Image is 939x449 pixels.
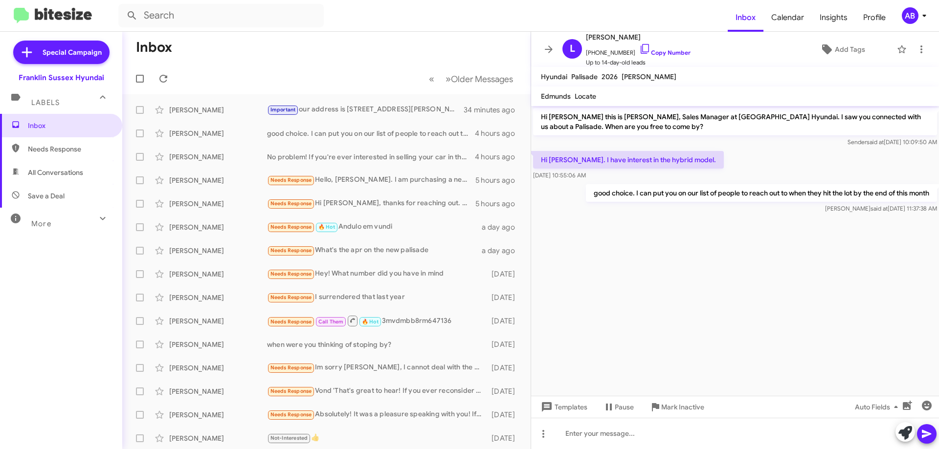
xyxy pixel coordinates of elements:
span: Important [270,107,296,113]
button: Templates [531,398,595,416]
div: our address is [STREET_ADDRESS][PERSON_NAME]. not at the moment just the emotronic gray currently [267,104,464,115]
div: 4 hours ago [475,152,523,162]
span: Auto Fields [855,398,902,416]
span: Inbox [28,121,111,130]
a: Copy Number [639,49,691,56]
div: [PERSON_NAME] [169,433,267,443]
span: Needs Response [270,200,312,207]
span: Needs Response [270,177,312,183]
div: [DATE] [487,363,523,373]
div: [PERSON_NAME] [169,222,267,232]
button: Next [440,69,519,89]
span: Needs Response [270,224,312,230]
div: [PERSON_NAME] [169,410,267,420]
p: Hi [PERSON_NAME]. I have interest in the hybrid model. [533,151,724,169]
span: Mark Inactive [661,398,704,416]
span: L [570,41,575,57]
span: Needs Response [270,271,312,277]
span: Pause [615,398,634,416]
div: a day ago [482,222,523,232]
span: Needs Response [270,247,312,254]
span: Older Messages [451,74,513,85]
span: Needs Response [28,144,111,154]
a: Calendar [763,3,812,32]
span: Labels [31,98,60,107]
span: Locate [575,92,596,101]
span: [PHONE_NUMBER] [586,43,691,58]
span: 🔥 Hot [318,224,335,230]
span: 🔥 Hot [362,319,379,325]
div: [PERSON_NAME] [169,269,267,279]
span: Needs Response [270,364,312,371]
button: Auto Fields [847,398,910,416]
div: good choice. I can put you on our list of people to reach out to when they hit the lot by the end... [267,128,475,138]
div: [DATE] [487,269,523,279]
span: Needs Response [270,294,312,300]
div: Hi [PERSON_NAME], thanks for reaching out. Not seriously looking at the moment, just starting to ... [267,198,475,209]
div: 4 hours ago [475,128,523,138]
span: Hyundai [541,72,567,81]
span: Save a Deal [28,191,65,201]
span: More [31,219,51,228]
div: Franklin Sussex Hyundai [19,73,104,83]
button: Pause [595,398,642,416]
span: 2026 [602,72,618,81]
span: Palisade [571,72,598,81]
span: Needs Response [270,388,312,394]
h1: Inbox [136,40,172,55]
div: [PERSON_NAME] [169,105,267,115]
span: [PERSON_NAME] [586,31,691,43]
div: 5 hours ago [475,175,523,185]
div: [DATE] [487,433,523,443]
span: Add Tags [835,41,865,58]
div: [PERSON_NAME] [169,152,267,162]
span: Templates [539,398,587,416]
span: Not-Interested [270,435,308,441]
div: [DATE] [487,410,523,420]
span: [PERSON_NAME] [DATE] 11:37:38 AM [825,205,937,212]
div: [DATE] [487,293,523,302]
div: [DATE] [487,340,523,349]
span: » [446,73,451,85]
div: AB [902,7,918,24]
div: No problem! If you're ever interested in selling your car in the future, feel free to reach out. ... [267,152,475,162]
button: Mark Inactive [642,398,712,416]
div: Absolutely! It was a pleasure speaking with you! If all goes well my generally frugal nephew will... [267,409,487,420]
span: Up to 14-day-old leads [586,58,691,67]
span: Needs Response [270,319,312,325]
a: Insights [812,3,855,32]
span: Special Campaign [43,47,102,57]
span: said at [871,205,888,212]
div: [PERSON_NAME] [169,199,267,209]
div: Hey! What number did you have in mind [267,268,487,279]
div: [PERSON_NAME] [169,128,267,138]
div: [DATE] [487,386,523,396]
div: when were you thinking of stoping by? [267,340,487,349]
a: Profile [855,3,894,32]
div: [PERSON_NAME] [169,386,267,396]
span: Inbox [728,3,763,32]
div: a day ago [482,246,523,256]
div: Hello, [PERSON_NAME]. I am purchasing a new [PERSON_NAME] SE, 2025. Would you share its price (wh... [267,174,475,186]
div: 34 minutes ago [464,105,523,115]
div: [PERSON_NAME] [169,293,267,302]
div: [PERSON_NAME] [169,340,267,349]
div: Andulo em vundi [267,221,482,233]
div: [PERSON_NAME] [169,363,267,373]
div: [PERSON_NAME] [169,175,267,185]
span: Needs Response [270,411,312,418]
div: [PERSON_NAME] [169,316,267,326]
input: Search [118,4,324,27]
button: Add Tags [792,41,892,58]
span: Sender [DATE] 10:09:50 AM [848,138,937,146]
div: I surrendered that last year [267,292,487,303]
span: [PERSON_NAME] [622,72,676,81]
nav: Page navigation example [424,69,519,89]
span: All Conversations [28,168,83,177]
p: good choice. I can put you on our list of people to reach out to when they hit the lot by the end... [586,184,937,202]
span: [DATE] 10:55:06 AM [533,171,586,179]
div: [DATE] [487,316,523,326]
